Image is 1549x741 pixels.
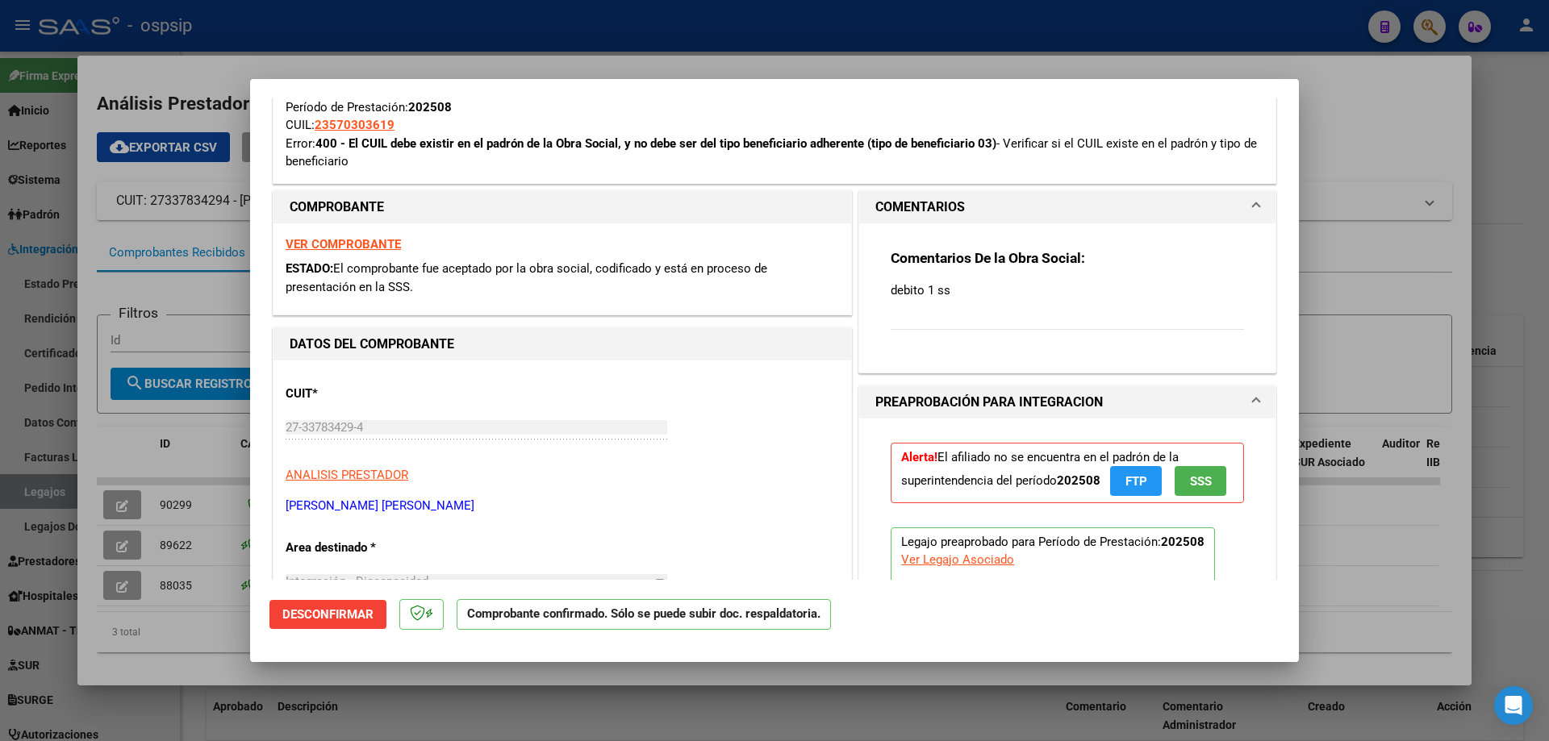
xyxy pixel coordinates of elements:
h1: PREAPROBACIÓN PARA INTEGRACION [875,393,1103,412]
button: SSS [1175,466,1226,496]
p: CUIT [286,385,452,403]
strong: COMPROBANTE [290,199,384,214]
button: Desconfirmar [269,600,386,629]
span: El afiliado no se encuentra en el padrón de la superintendencia del período [901,450,1226,488]
span: 23570303619 [315,118,395,132]
h1: COMENTARIOS [875,198,965,217]
div: COMENTARIOS [859,223,1276,373]
span: Desconfirmar [282,607,374,622]
strong: 202508 [1057,473,1100,488]
div: Open Intercom Messenger [1494,686,1533,725]
strong: 202508 [408,100,452,114]
p: debito 1 ss [891,281,1244,299]
a: VER COMPROBANTE [286,237,401,252]
div: Ver Legajo Asociado [901,551,1014,568]
span: El comprobante fue aceptado por la obra social, codificado y está en proceso de presentación en l... [286,261,767,294]
span: ANALISIS PRESTADOR [286,468,408,482]
span: SSS [1190,474,1212,489]
p: Legajo preaprobado para Período de Prestación: [891,527,1215,700]
p: Area destinado * [286,539,452,557]
mat-expansion-panel-header: PREAPROBACIÓN PARA INTEGRACION [859,386,1276,418]
strong: Comentarios De la Obra Social: [891,250,1085,266]
span: FTP [1125,474,1147,489]
span: ESTADO: [286,261,333,276]
div: PREAPROBACIÓN PARA INTEGRACION [859,418,1276,737]
strong: DATOS DEL COMPROBANTE [290,336,454,352]
p: [PERSON_NAME] [PERSON_NAME] [286,497,839,515]
mat-expansion-panel-header: COMENTARIOS [859,191,1276,223]
strong: Alerta! [901,450,937,464]
p: Comprobante confirmado. Sólo se puede subir doc. respaldatoria. [457,599,831,631]
strong: 202508 [1161,535,1205,549]
strong: 400 - El CUIL debe existir en el padrón de la Obra Social, y no debe ser del tipo beneficiario ad... [315,136,996,151]
span: Integración - Discapacidad [286,574,428,589]
button: FTP [1110,466,1162,496]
